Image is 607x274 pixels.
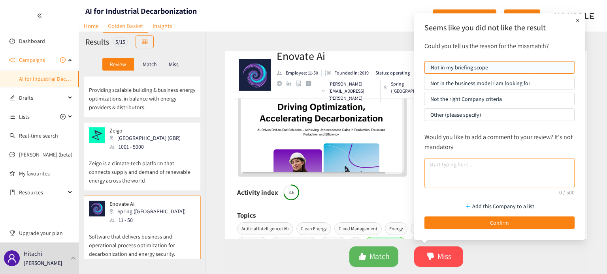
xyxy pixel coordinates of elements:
[420,41,579,51] p: Could you tell us the reason for the missmatch?
[439,13,444,19] span: redo
[296,222,331,235] span: Clean Energy
[574,17,582,24] span: plus
[103,20,148,33] a: Golden Basket
[142,39,147,45] span: table
[519,11,534,20] span: Export
[89,201,105,216] img: Snapshot of the company's website
[358,252,366,261] span: like
[85,36,109,47] h2: Results
[9,190,15,195] span: book
[136,35,154,48] button: table
[148,20,177,32] a: Insights
[109,207,190,216] div: Spring ([GEOGRAPHIC_DATA])
[7,253,17,263] span: user
[334,222,382,235] span: Cloud Management
[37,13,42,19] span: double-left
[286,69,318,76] p: Employee: 11-50
[24,259,62,267] p: [PERSON_NAME]
[169,61,179,67] p: Miss
[113,37,128,47] div: 5 / 15
[237,186,278,198] h6: Activity index
[85,6,197,17] h1: AI for Industrial Decarbonization
[9,95,15,101] span: edit
[110,61,126,67] p: Review
[237,222,293,235] span: Artificial Intelligence (AI)
[143,61,157,67] p: Match
[385,222,407,235] span: Energy
[430,109,568,121] p: Other (please specify)
[437,250,451,263] span: Miss
[237,209,256,221] h6: Topics
[89,127,105,143] img: Snapshot of the company's website
[19,37,45,45] a: Dashboard
[109,142,185,151] div: 1001 - 5000
[334,69,369,76] p: Founded in: 2019
[277,48,436,64] h2: Enovate Ai
[349,237,362,250] span: Ai
[241,82,404,173] a: website
[424,200,575,212] button: Add this Company to a list
[490,218,509,227] span: Confirm
[430,93,568,105] p: Not the right Company criteria
[89,151,196,185] p: Zeigo is a climate-tech platform that connects supply and demand of renewable energy across the w...
[424,132,575,152] p: Would you like to add a comment to your review? It's not mandatory
[433,9,496,22] button: redoRequest a Delivery
[109,134,185,142] div: [GEOGRAPHIC_DATA] (GBR)
[24,249,42,259] p: Hitachi
[277,69,322,76] li: Employees
[567,236,607,274] iframe: Chat Widget
[271,237,317,250] span: Renewable Energy
[19,151,72,158] a: [PERSON_NAME] (beta)
[237,237,268,250] span: Oil And Gas
[320,237,346,250] span: Software
[375,69,410,76] p: Status: operating
[241,82,404,173] img: Snapshot of the Company's website
[89,224,196,258] p: Software that delivers business and operational process optimization for decarbonization and ener...
[567,236,607,274] div: チャットウィジェット
[19,225,73,241] span: Upgrade your plan
[60,57,66,63] span: plus-circle
[431,62,568,73] p: Not in my briefing scope
[504,9,540,22] button: downloadExport
[365,237,406,250] span: Decarbonization
[287,81,296,86] a: linkedin
[414,246,463,267] button: dislikeMiss
[349,246,398,267] button: likeMatch
[79,20,103,32] a: Home
[426,252,434,261] span: dislike
[19,166,73,181] a: My favourites
[19,52,45,68] span: Campaigns
[60,114,66,119] span: plus-circle
[19,75,96,82] a: AI for Industrial Decarbonization
[9,230,15,236] span: trophy
[306,81,316,86] a: crunchbase
[424,22,575,33] h2: Seems like you did not like the result
[19,132,58,139] a: Real-time search
[283,190,299,195] span: 3.6
[328,80,377,102] p: [PERSON_NAME][EMAIL_ADDRESS][PERSON_NAME]
[447,11,490,20] span: Request a Delivery
[510,13,516,19] span: download
[296,80,306,86] a: google maps
[369,250,390,263] span: Match
[109,127,181,134] p: Zeigo
[19,109,30,125] span: Lists
[19,90,66,106] span: Drafts
[384,80,436,95] div: Spring ([GEOGRAPHIC_DATA])
[9,57,15,63] span: sound
[9,114,15,119] span: unordered-list
[239,59,271,91] img: Company Logo
[109,201,186,207] p: Enovate Ai
[109,216,190,224] div: 11 - 50
[424,216,575,229] button: Confirm
[322,69,372,76] li: Founded in year
[430,77,568,89] p: Not in the business model I am looking for
[277,81,287,86] a: website
[411,222,460,235] span: Energy Management
[19,185,66,200] span: Resources
[89,78,196,112] p: Providing scalable building & business energy optimizations, in balance with energy providers & d...
[372,69,410,76] li: Status
[472,202,534,211] p: Add this Company to a list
